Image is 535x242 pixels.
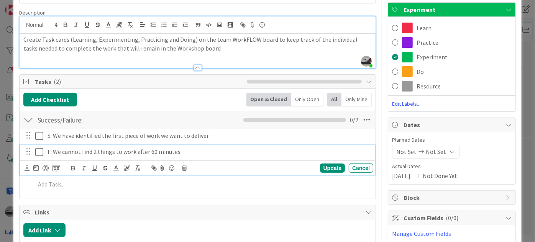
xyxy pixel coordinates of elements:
span: Description [19,9,46,16]
span: Resource [417,82,441,91]
span: 0 / 2 [350,115,358,124]
div: Only Mine [341,93,372,106]
p: S: We have identified the first piece of work we want to deliver [48,131,370,140]
span: Not Set [396,147,417,156]
span: Experiment [404,5,502,14]
span: Not Set [426,147,446,156]
span: Links [35,208,362,217]
span: Tasks [35,77,243,86]
div: Only Open [291,93,323,106]
span: [DATE] [392,171,410,180]
div: Cancel [349,164,373,173]
button: Add Link [23,223,66,237]
span: Practice [417,38,438,47]
p: F: We cannot find 2 things to work after 60 minutes [48,147,370,156]
span: Actual Dates [392,162,512,170]
button: Add Checklist [23,93,77,106]
span: Block [404,193,502,202]
span: Custom Fields [404,213,502,222]
span: Experiment [417,52,448,62]
span: Dates [404,120,502,129]
span: ( 2 ) [54,78,61,85]
input: Add Checklist... [35,113,184,127]
span: Do [417,67,424,76]
span: Planned Dates [392,136,512,144]
div: Open & Closed [246,93,291,106]
img: jIClQ55mJEe4la83176FWmfCkxn1SgSj.jpg [361,56,372,67]
span: Not Done Yet [423,171,457,180]
span: Learn [417,23,432,33]
span: ( 0/0 ) [446,214,458,222]
p: Create Task cards (Learning, Experimenting, Practicing and Doing) on the team WorkFLOW board to k... [23,35,372,52]
span: Edit Labels... [388,100,515,108]
a: Manage Custom Fields [392,230,451,237]
div: All [327,93,341,106]
div: Update [320,164,345,173]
